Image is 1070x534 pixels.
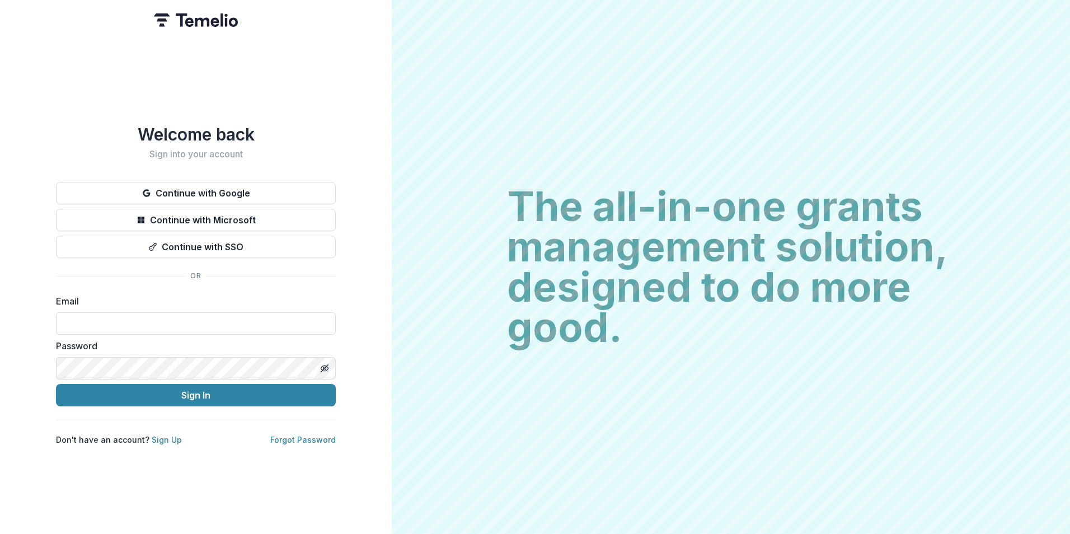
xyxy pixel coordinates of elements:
img: Temelio [154,13,238,27]
button: Sign In [56,384,336,406]
label: Email [56,294,329,308]
h1: Welcome back [56,124,336,144]
h2: Sign into your account [56,149,336,160]
p: Don't have an account? [56,434,182,446]
a: Forgot Password [270,435,336,444]
button: Continue with Microsoft [56,209,336,231]
button: Continue with SSO [56,236,336,258]
a: Sign Up [152,435,182,444]
label: Password [56,339,329,353]
button: Toggle password visibility [316,359,334,377]
button: Continue with Google [56,182,336,204]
